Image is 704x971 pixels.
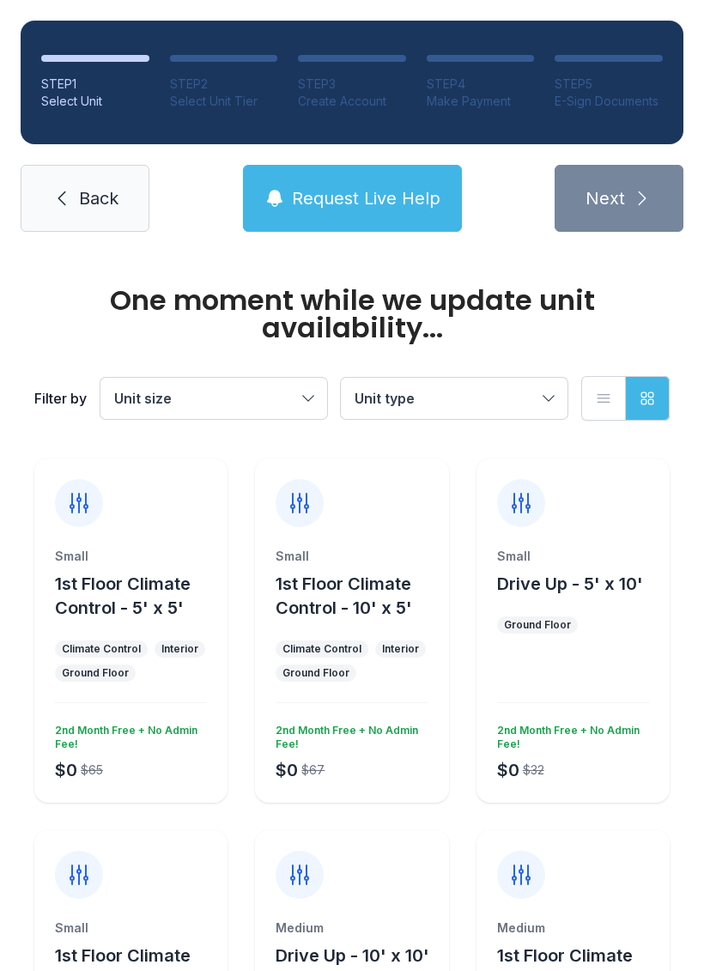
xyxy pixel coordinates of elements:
div: $65 [81,762,103,779]
div: Climate Control [62,642,141,656]
div: Small [497,548,649,565]
span: Unit type [355,390,415,407]
span: Back [79,186,118,210]
span: Drive Up - 10' x 10' [276,945,429,966]
div: $0 [276,758,298,782]
div: One moment while we update unit availability... [34,287,670,342]
div: Interior [161,642,198,656]
div: Small [55,548,207,565]
div: Select Unit Tier [170,93,278,110]
div: STEP 3 [298,76,406,93]
div: STEP 1 [41,76,149,93]
div: Medium [276,919,428,937]
div: STEP 2 [170,76,278,93]
div: STEP 5 [555,76,663,93]
div: Small [276,548,428,565]
div: Medium [497,919,649,937]
span: Next [586,186,625,210]
div: $0 [55,758,77,782]
button: 1st Floor Climate Control - 5' x 5' [55,572,221,620]
div: Climate Control [282,642,361,656]
div: E-Sign Documents [555,93,663,110]
div: Ground Floor [504,618,571,632]
span: 1st Floor Climate Control - 10' x 5' [276,573,412,618]
div: STEP 4 [427,76,535,93]
span: Drive Up - 5' x 10' [497,573,643,594]
div: Small [55,919,207,937]
div: Filter by [34,388,87,409]
span: 1st Floor Climate Control - 5' x 5' [55,573,191,618]
div: Interior [382,642,419,656]
div: 2nd Month Free + No Admin Fee! [490,717,649,751]
button: Drive Up - 10' x 10' [276,944,429,968]
span: Request Live Help [292,186,440,210]
button: Drive Up - 5' x 10' [497,572,643,596]
div: $67 [301,762,325,779]
div: Ground Floor [282,666,349,680]
div: $0 [497,758,519,782]
div: 2nd Month Free + No Admin Fee! [269,717,428,751]
div: Ground Floor [62,666,129,680]
button: Unit type [341,378,567,419]
div: Select Unit [41,93,149,110]
div: Create Account [298,93,406,110]
button: Unit size [100,378,327,419]
button: 1st Floor Climate Control - 10' x 5' [276,572,441,620]
div: $32 [523,762,544,779]
div: 2nd Month Free + No Admin Fee! [48,717,207,751]
span: Unit size [114,390,172,407]
div: Make Payment [427,93,535,110]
